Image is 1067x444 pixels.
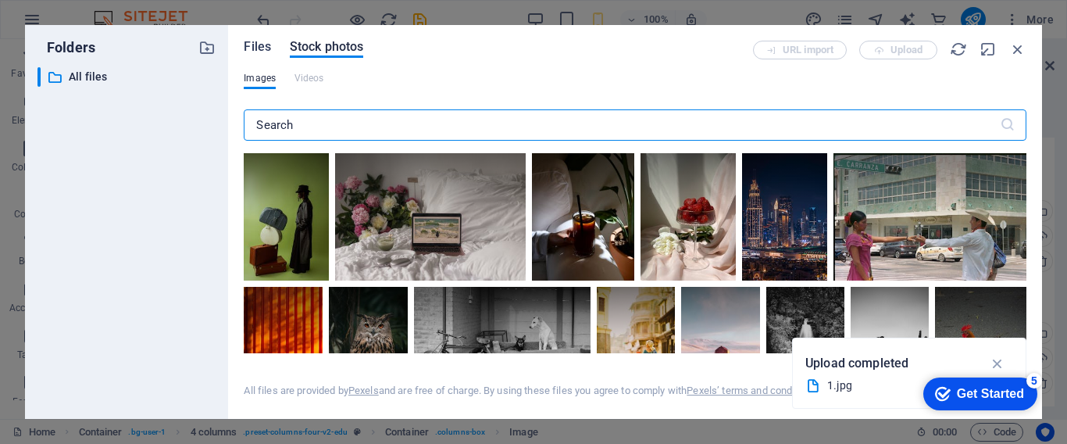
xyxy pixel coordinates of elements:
[37,38,95,58] p: Folders
[687,385,817,396] a: Pexels’ terms and conditions
[37,67,41,87] div: ​
[69,68,187,86] p: All files
[290,38,363,56] span: Stock photos
[805,353,908,374] p: Upload completed
[980,41,997,58] i: Minimize
[294,69,324,88] span: This file type is not supported by this element
[1009,41,1026,58] i: Close
[45,17,112,31] div: Get Started
[244,38,271,56] span: Files
[12,8,126,41] div: Get Started 5 items remaining, 0% complete
[115,3,130,19] div: 5
[198,39,216,56] i: Create new folder
[827,377,979,395] div: 1.jpg
[244,384,819,398] div: All files are provided by and are free of charge. By using these files you agree to comply with .
[950,41,967,58] i: Reload
[244,109,999,141] input: Search
[244,69,276,88] span: Images
[348,385,379,396] a: Pexels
